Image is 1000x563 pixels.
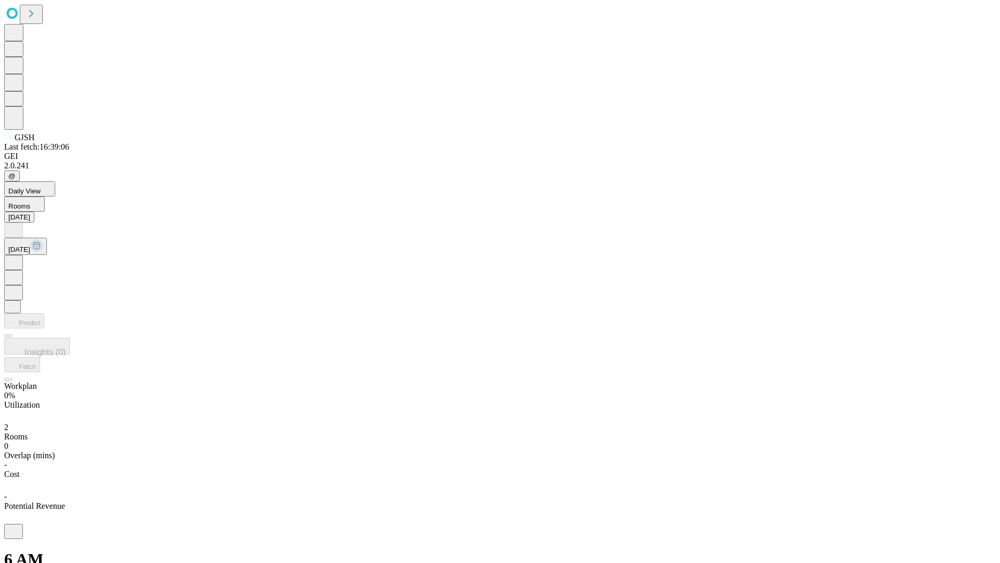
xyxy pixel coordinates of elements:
span: - [4,492,7,501]
span: Workplan [4,382,37,390]
button: [DATE] [4,238,47,255]
span: 0 [4,442,8,450]
span: @ [8,172,16,180]
span: 2 [4,423,8,432]
span: 0% [4,391,15,400]
div: GEI [4,152,996,161]
span: Daily View [8,187,41,195]
span: Insights (0) [24,348,66,357]
button: Predict [4,313,44,328]
span: Rooms [8,202,30,210]
button: @ [4,170,20,181]
div: 2.0.241 [4,161,996,170]
span: Overlap (mins) [4,451,55,460]
span: Last fetch: 16:39:06 [4,142,69,151]
button: Daily View [4,181,55,197]
span: Rooms [4,432,28,441]
button: Fetch [4,357,40,372]
span: GJSH [15,133,34,142]
button: [DATE] [4,212,34,223]
span: Potential Revenue [4,501,65,510]
span: Utilization [4,400,40,409]
span: - [4,460,7,469]
span: [DATE] [8,246,30,253]
span: Cost [4,470,19,479]
button: Rooms [4,197,45,212]
button: Insights (0) [4,338,70,354]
